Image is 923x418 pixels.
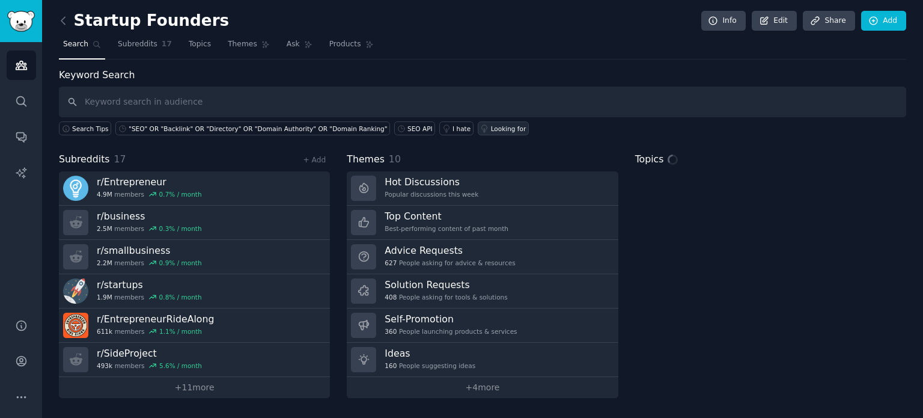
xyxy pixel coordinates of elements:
input: Keyword search in audience [59,87,906,117]
div: members [97,327,214,336]
img: GummySearch logo [7,11,35,32]
div: members [97,224,202,233]
img: Entrepreneur [63,176,88,201]
div: members [97,293,202,301]
a: Advice Requests627People asking for advice & resources [347,240,618,274]
a: Search [59,35,105,60]
a: SEO API [394,121,435,135]
h3: Ideas [385,347,475,360]
a: Ideas160People suggesting ideas [347,343,618,377]
span: 2.2M [97,259,112,267]
span: 4.9M [97,190,112,198]
span: Ask [287,39,300,50]
h3: r/ smallbusiness [97,244,202,257]
span: Search [63,39,88,50]
a: + Add [303,156,326,164]
a: Edit [752,11,797,31]
span: 493k [97,361,112,370]
a: Topics [184,35,215,60]
a: Themes [224,35,274,60]
span: 360 [385,327,397,336]
div: members [97,361,202,370]
span: 10 [389,153,401,165]
h2: Startup Founders [59,11,229,31]
span: 627 [385,259,397,267]
span: Subreddits [59,152,110,167]
h3: r/ business [97,210,202,223]
img: EntrepreneurRideAlong [63,313,88,338]
h3: Top Content [385,210,508,223]
span: Products [329,39,361,50]
a: Solution Requests408People asking for tools & solutions [347,274,618,309]
span: Themes [347,152,385,167]
span: Search Tips [72,124,109,133]
a: +4more [347,377,618,398]
div: members [97,190,202,198]
span: Themes [228,39,257,50]
a: r/startups1.9Mmembers0.8% / month [59,274,330,309]
div: 0.9 % / month [159,259,202,267]
div: People asking for tools & solutions [385,293,507,301]
a: Share [803,11,854,31]
div: Best-performing content of past month [385,224,508,233]
label: Keyword Search [59,69,135,81]
h3: Hot Discussions [385,176,478,188]
a: Looking for [478,121,529,135]
a: Self-Promotion360People launching products & services [347,309,618,343]
a: Top ContentBest-performing content of past month [347,206,618,240]
h3: r/ SideProject [97,347,202,360]
div: 1.1 % / month [159,327,202,336]
a: +11more [59,377,330,398]
a: r/smallbusiness2.2Mmembers0.9% / month [59,240,330,274]
span: 17 [162,39,172,50]
a: Products [325,35,378,60]
div: 0.3 % / month [159,224,202,233]
div: "SEO" OR "Backlink" OR "Directory" OR "Domain Authority" OR "Domain Ranking" [129,124,388,133]
h3: Solution Requests [385,278,507,291]
a: Info [701,11,746,31]
span: Topics [189,39,211,50]
div: Looking for [491,124,526,133]
h3: r/ Entrepreneur [97,176,202,188]
span: 2.5M [97,224,112,233]
img: startups [63,278,88,304]
div: People suggesting ideas [385,361,475,370]
h3: r/ startups [97,278,202,291]
a: r/SideProject493kmembers5.6% / month [59,343,330,377]
a: Ask [282,35,317,60]
span: 611k [97,327,112,336]
h3: Self-Promotion [385,313,517,325]
a: r/business2.5Mmembers0.3% / month [59,206,330,240]
div: 0.7 % / month [159,190,202,198]
div: members [97,259,202,267]
div: SEO API [407,124,433,133]
button: Search Tips [59,121,111,135]
a: r/Entrepreneur4.9Mmembers0.7% / month [59,171,330,206]
span: 408 [385,293,397,301]
span: 17 [114,153,126,165]
span: 160 [385,361,397,370]
a: I hate [439,121,474,135]
span: 1.9M [97,293,112,301]
h3: Advice Requests [385,244,515,257]
a: Hot DiscussionsPopular discussions this week [347,171,618,206]
span: Subreddits [118,39,157,50]
div: People asking for advice & resources [385,259,515,267]
div: I hate [452,124,471,133]
div: People launching products & services [385,327,517,336]
a: r/EntrepreneurRideAlong611kmembers1.1% / month [59,309,330,343]
a: Add [861,11,906,31]
a: Subreddits17 [114,35,176,60]
div: Popular discussions this week [385,190,478,198]
div: 0.8 % / month [159,293,202,301]
h3: r/ EntrepreneurRideAlong [97,313,214,325]
a: "SEO" OR "Backlink" OR "Directory" OR "Domain Authority" OR "Domain Ranking" [115,121,390,135]
span: Topics [635,152,664,167]
div: 5.6 % / month [159,361,202,370]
